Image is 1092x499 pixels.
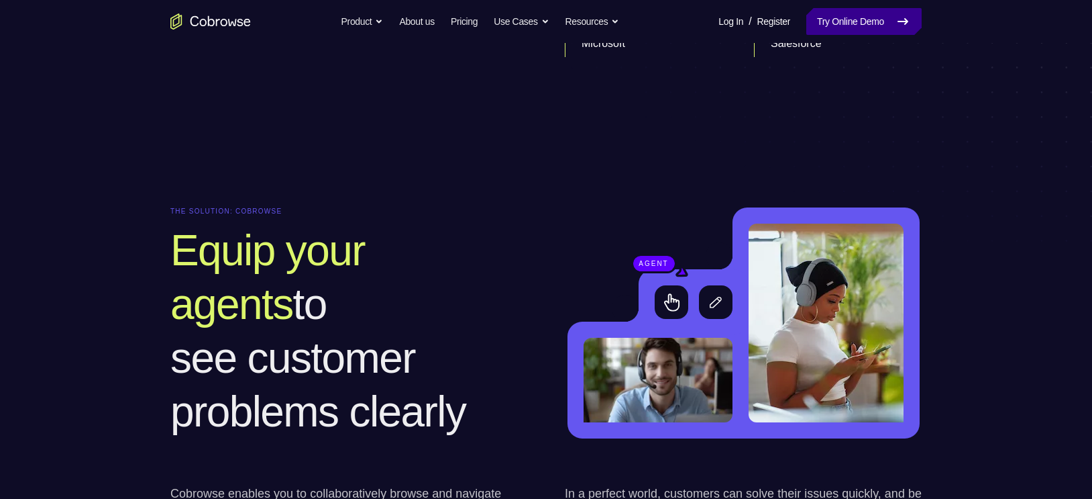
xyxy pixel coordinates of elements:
button: Use Cases [494,8,549,35]
p: The solution: Cobrowse [170,208,527,216]
span: Equip your agents [170,226,365,328]
img: A customer looking at their smartphone [749,224,904,422]
a: Register [757,8,790,35]
span: Microsoft [582,36,722,52]
button: Resources [565,8,620,35]
span: Salesforce [771,36,911,52]
h2: to see customer problems clearly [170,224,527,439]
a: Log In [718,8,743,35]
a: About us [399,8,434,35]
button: Product [341,8,384,35]
a: Go to the home page [170,13,251,30]
img: An agent wearing a headset [584,338,732,422]
a: Pricing [451,8,478,35]
a: Try Online Demo [806,8,922,35]
span: / [749,13,751,30]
